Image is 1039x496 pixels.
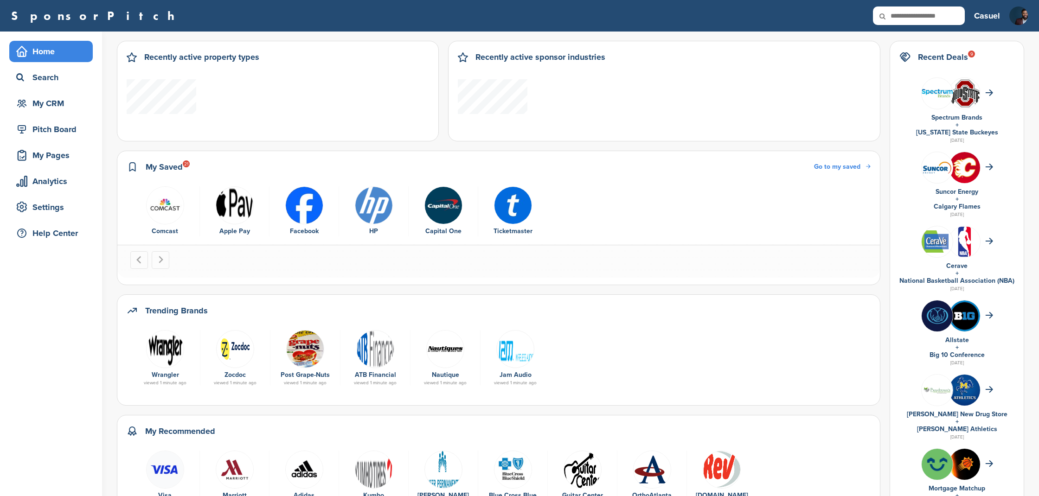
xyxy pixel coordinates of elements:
[145,304,208,317] h2: Trending Brands
[355,451,393,489] img: Data
[922,160,953,175] img: Data
[135,330,195,367] a: Data
[956,269,959,277] a: +
[9,119,93,140] a: Pitch Board
[200,186,269,236] div: 2 of 6
[285,186,323,224] img: Lsj99dbt 400x400
[205,381,265,385] div: viewed 1 minute ago
[135,226,195,236] div: Comcast
[356,330,394,368] img: Atb financial logo.svg
[14,199,93,216] div: Settings
[917,425,997,433] a: [PERSON_NAME] Athletics
[269,186,339,236] div: 3 of 6
[144,51,259,64] h2: Recently active property types
[14,69,93,86] div: Search
[274,186,334,236] a: Lsj99dbt 400x400 Facebook
[146,160,183,173] h2: My Saved
[415,330,475,367] a: Data
[216,451,254,489] img: Jejbcle9 400x400
[478,186,548,236] div: 6 of 6
[949,79,980,108] img: Data?1415805899
[899,285,1014,293] div: [DATE]
[281,371,330,379] a: Post Grape-Nuts
[205,226,264,236] div: Apple Pay
[413,226,473,236] div: Capital One
[931,114,982,121] a: Spectrum Brands
[205,330,265,367] a: Zocdoc logo
[344,186,404,236] a: Hp HP
[949,300,980,331] img: Eum25tej 400x400
[216,330,254,368] img: Zocdoc logo
[922,300,953,331] img: Bi wggbs 400x400
[899,359,1014,367] div: [DATE]
[945,336,969,344] a: Allstate
[9,171,93,192] a: Analytics
[922,230,953,253] img: Data
[14,173,93,190] div: Analytics
[135,381,195,385] div: viewed 1 minute ago
[9,197,93,218] a: Settings
[633,451,671,489] img: Data
[146,330,184,368] img: Data
[285,451,323,489] img: Hwjxykur 400x400
[974,9,1000,22] h3: Casuel
[956,121,959,129] a: +
[14,121,93,138] div: Pitch Board
[14,147,93,164] div: My Pages
[275,381,335,385] div: viewed 1 minute ago
[934,203,981,210] a: Calgary Flames
[814,163,860,171] span: Go to my saved
[907,410,1007,418] a: [PERSON_NAME] New Drug Store
[413,186,473,236] a: I6ffwyrd 400x400 Capital One
[936,188,978,196] a: Suncor Energy
[152,251,169,269] button: Next slide
[216,186,254,224] img: 100px apple pay logo.svg
[9,93,93,114] a: My CRM
[152,371,179,379] a: Wrangler
[14,95,93,112] div: My CRM
[916,128,998,136] a: [US_STATE] State Buckeyes
[275,330,335,367] a: Open uri20141112 50798 1qp6jf4
[183,160,190,167] div: 21
[483,186,543,236] a: Ypray5q9 400x400 Ticketmaster
[345,330,405,367] a: Atb financial logo.svg
[9,223,93,244] a: Help Center
[564,451,602,489] img: Data
[496,330,534,368] img: Data
[922,449,953,480] img: Flurpgkm 400x400
[14,225,93,242] div: Help Center
[956,195,959,203] a: +
[956,418,959,426] a: +
[500,371,532,379] a: Jam Audio
[426,330,464,368] img: Data
[949,226,980,257] img: Open uri20141112 64162 izwz7i?1415806587
[485,330,545,367] a: Data
[949,375,980,406] img: Zebvxuqj 400x400
[355,186,393,224] img: Hp
[9,145,93,166] a: My Pages
[339,186,409,236] div: 4 of 6
[11,10,180,22] a: SponsorPitch
[974,6,1000,26] a: Casuel
[344,226,404,236] div: HP
[145,425,215,438] h2: My Recommended
[9,41,93,62] a: Home
[949,152,980,183] img: 5qbfb61w 400x400
[949,449,980,480] img: 70sdsdto 400x400
[485,381,545,385] div: viewed 1 minute ago
[224,371,246,379] a: Zocdoc
[956,343,959,351] a: +
[899,136,1014,145] div: [DATE]
[274,226,334,236] div: Facebook
[286,330,324,368] img: Open uri20141112 50798 1qp6jf4
[205,186,264,236] a: 100px apple pay logo.svg Apple Pay
[922,89,953,98] img: Spectrum brands logo
[968,51,975,57] div: 9
[483,226,543,236] div: Ticketmaster
[918,51,968,64] h2: Recent Deals
[409,186,478,236] div: 5 of 6
[899,210,1014,219] div: [DATE]
[424,451,462,489] img: Data
[355,371,396,379] a: ATB Financial
[703,451,741,489] img: Rev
